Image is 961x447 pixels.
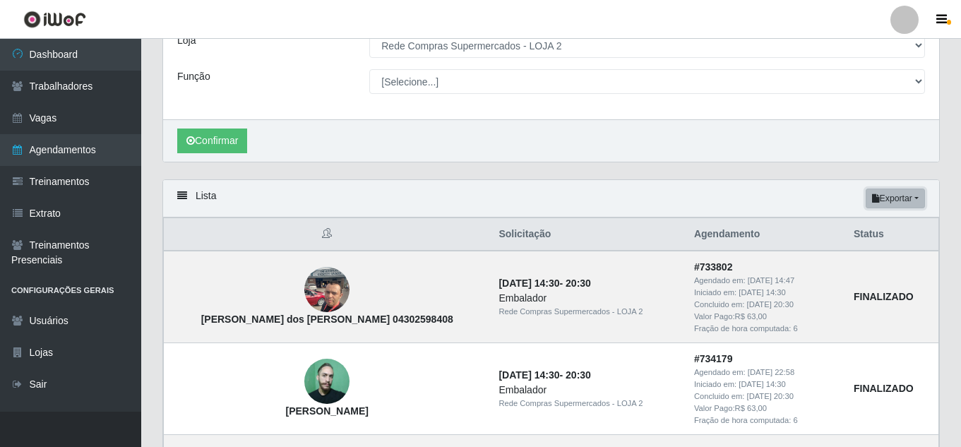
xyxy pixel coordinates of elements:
img: CoreUI Logo [23,11,86,28]
strong: [PERSON_NAME] dos [PERSON_NAME] 04302598408 [201,314,453,325]
div: Iniciado em: [694,287,837,299]
div: Fração de hora computada: 6 [694,323,837,335]
div: Embalador [499,383,677,398]
th: Solicitação [490,218,686,251]
strong: FINALIZADO [854,383,914,394]
div: Concluido em: [694,299,837,311]
img: Emanuel Araújo da Silva [304,359,350,404]
th: Status [845,218,939,251]
strong: - [499,278,590,289]
time: [DATE] 20:30 [747,392,794,400]
time: [DATE] 14:30 [739,288,785,297]
time: 20:30 [566,278,591,289]
div: Fração de hora computada: 6 [694,415,837,427]
strong: [PERSON_NAME] [285,405,368,417]
time: [DATE] 14:30 [499,369,559,381]
th: Agendamento [686,218,845,251]
button: Exportar [866,189,925,208]
time: [DATE] 14:30 [739,380,785,388]
div: Embalador [499,291,677,306]
div: Iniciado em: [694,379,837,391]
time: [DATE] 22:58 [748,368,794,376]
time: [DATE] 20:30 [747,300,794,309]
div: Agendado em: [694,366,837,379]
strong: - [499,369,590,381]
div: Rede Compras Supermercados - LOJA 2 [499,398,677,410]
div: Valor Pago: R$ 63,00 [694,311,837,323]
div: Concluido em: [694,391,837,403]
div: Lista [163,180,939,217]
div: Valor Pago: R$ 63,00 [694,403,837,415]
div: Rede Compras Supermercados - LOJA 2 [499,306,677,318]
strong: FINALIZADO [854,291,914,302]
strong: # 733802 [694,261,733,273]
div: Agendado em: [694,275,837,287]
strong: # 734179 [694,353,733,364]
label: Loja [177,33,196,48]
button: Confirmar [177,129,247,153]
img: Leonardo Lira dos Santos 04302598408 [304,260,350,320]
time: [DATE] 14:47 [748,276,794,285]
time: [DATE] 14:30 [499,278,559,289]
label: Função [177,69,210,84]
time: 20:30 [566,369,591,381]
